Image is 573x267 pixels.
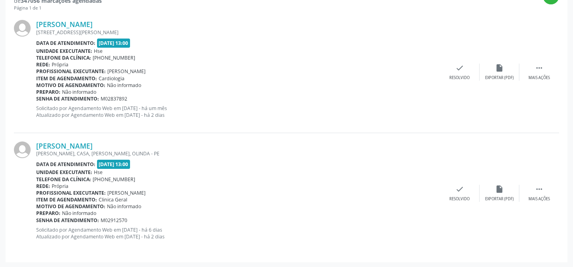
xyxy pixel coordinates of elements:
span: Não informado [107,203,141,210]
span: Própria [52,183,68,190]
div: Exportar (PDF) [485,75,514,81]
div: Página 1 de 1 [14,5,102,12]
a: [PERSON_NAME] [36,20,93,29]
b: Item de agendamento: [36,196,97,203]
span: [PHONE_NUMBER] [93,176,135,183]
b: Profissional executante: [36,190,106,196]
span: [DATE] 13:00 [97,39,130,48]
span: [DATE] 13:00 [97,160,130,169]
b: Preparo: [36,210,60,217]
i: check [455,64,464,72]
div: Mais ações [528,75,550,81]
span: Cardiologia [99,75,124,82]
span: [PERSON_NAME] [107,190,146,196]
div: [PERSON_NAME], CASA, [PERSON_NAME], OLINDA - PE [36,150,440,157]
b: Preparo: [36,89,60,95]
span: M02912570 [101,217,127,224]
b: Senha de atendimento: [36,217,99,224]
b: Data de atendimento: [36,161,95,168]
i: insert_drive_file [495,64,504,72]
div: Resolvido [449,75,470,81]
i:  [535,185,544,193]
b: Telefone da clínica: [36,54,91,61]
span: Própria [52,61,68,68]
b: Motivo de agendamento: [36,203,105,210]
span: Não informado [62,89,96,95]
span: Hse [94,48,103,54]
b: Rede: [36,183,50,190]
span: Não informado [107,82,141,89]
span: [PHONE_NUMBER] [93,54,135,61]
span: Não informado [62,210,96,217]
a: [PERSON_NAME] [36,141,93,150]
b: Rede: [36,61,50,68]
b: Unidade executante: [36,48,92,54]
b: Telefone da clínica: [36,176,91,183]
i: insert_drive_file [495,185,504,193]
b: Item de agendamento: [36,75,97,82]
p: Solicitado por Agendamento Web em [DATE] - há um mês Atualizado por Agendamento Web em [DATE] - h... [36,105,440,118]
i: check [455,185,464,193]
span: [PERSON_NAME] [107,68,146,75]
b: Motivo de agendamento: [36,82,105,89]
div: Resolvido [449,196,470,202]
b: Unidade executante: [36,169,92,176]
div: [STREET_ADDRESS][PERSON_NAME] [36,29,440,36]
div: Exportar (PDF) [485,196,514,202]
span: Clinica Geral [99,196,127,203]
div: Mais ações [528,196,550,202]
img: img [14,141,31,158]
img: img [14,20,31,37]
i:  [535,64,544,72]
span: M02837892 [101,95,127,102]
span: Hse [94,169,103,176]
b: Profissional executante: [36,68,106,75]
p: Solicitado por Agendamento Web em [DATE] - há 6 dias Atualizado por Agendamento Web em [DATE] - h... [36,226,440,240]
b: Data de atendimento: [36,40,95,46]
b: Senha de atendimento: [36,95,99,102]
